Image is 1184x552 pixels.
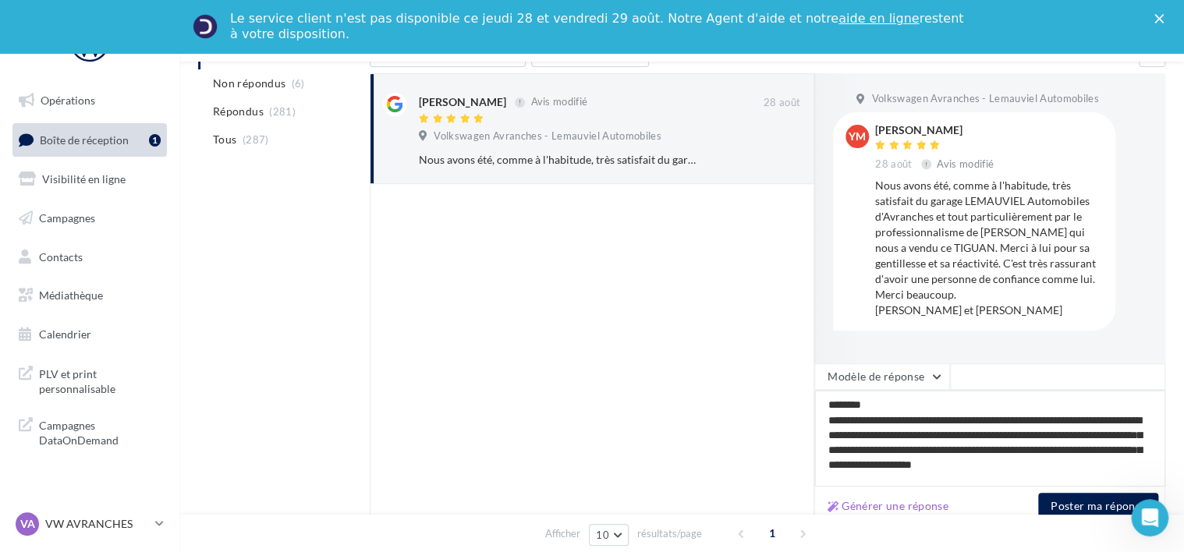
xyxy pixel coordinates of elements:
span: Boîte de réception [40,133,129,146]
span: 10 [596,529,609,541]
span: YM [849,129,866,144]
a: aide en ligne [838,11,919,26]
span: Volkswagen Avranches - Lemauviel Automobiles [871,92,1098,106]
a: Visibilité en ligne [9,163,170,196]
a: Contacts [9,241,170,274]
iframe: Intercom live chat [1131,499,1168,536]
a: VA VW AVRANCHES [12,509,167,539]
span: Répondus [213,104,264,119]
span: (6) [292,77,305,90]
span: Volkswagen Avranches - Lemauviel Automobiles [434,129,661,143]
a: Campagnes [9,202,170,235]
div: Le service client n'est pas disponible ce jeudi 28 et vendredi 29 août. Notre Agent d'aide et not... [230,11,966,42]
a: Campagnes DataOnDemand [9,409,170,455]
div: 1 [149,134,161,147]
a: Boîte de réception1 [9,123,170,157]
span: 1 [760,521,785,546]
a: Calendrier [9,318,170,351]
a: Opérations [9,84,170,117]
span: VA [20,516,35,532]
p: VW AVRANCHES [45,516,149,532]
a: PLV et print personnalisable [9,357,170,403]
div: [PERSON_NAME] [419,94,506,110]
span: Non répondus [213,76,285,91]
span: 28 août [764,96,800,110]
span: Campagnes DataOnDemand [39,415,161,448]
span: Avis modifié [937,157,994,170]
span: 28 août [875,157,912,172]
div: Nous avons été, comme à l'habitude, très satisfait du garage LEMAUVIEL Automobiles d'Avranches et... [875,178,1103,318]
span: Visibilité en ligne [42,172,126,186]
button: Modèle de réponse [814,363,950,390]
span: Avis modifié [530,96,587,108]
span: Médiathèque [39,288,103,302]
button: Générer une réponse [821,497,955,515]
span: Calendrier [39,327,91,341]
span: (287) [243,133,269,146]
span: résultats/page [637,526,702,541]
button: 10 [589,524,629,546]
span: PLV et print personnalisable [39,363,161,397]
div: Nous avons été, comme à l'habitude, très satisfait du garage LEMAUVIEL Automobiles d'Avranches et... [419,152,699,168]
a: Médiathèque [9,279,170,312]
span: Campagnes [39,211,95,225]
span: Tous [213,132,236,147]
button: Poster ma réponse [1038,493,1158,519]
span: Opérations [41,94,95,107]
div: [PERSON_NAME] [875,125,997,136]
img: Profile image for Service-Client [193,14,218,39]
span: Contacts [39,249,83,263]
span: (281) [269,105,296,118]
span: Afficher [545,526,580,541]
div: Fermer [1154,14,1170,23]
